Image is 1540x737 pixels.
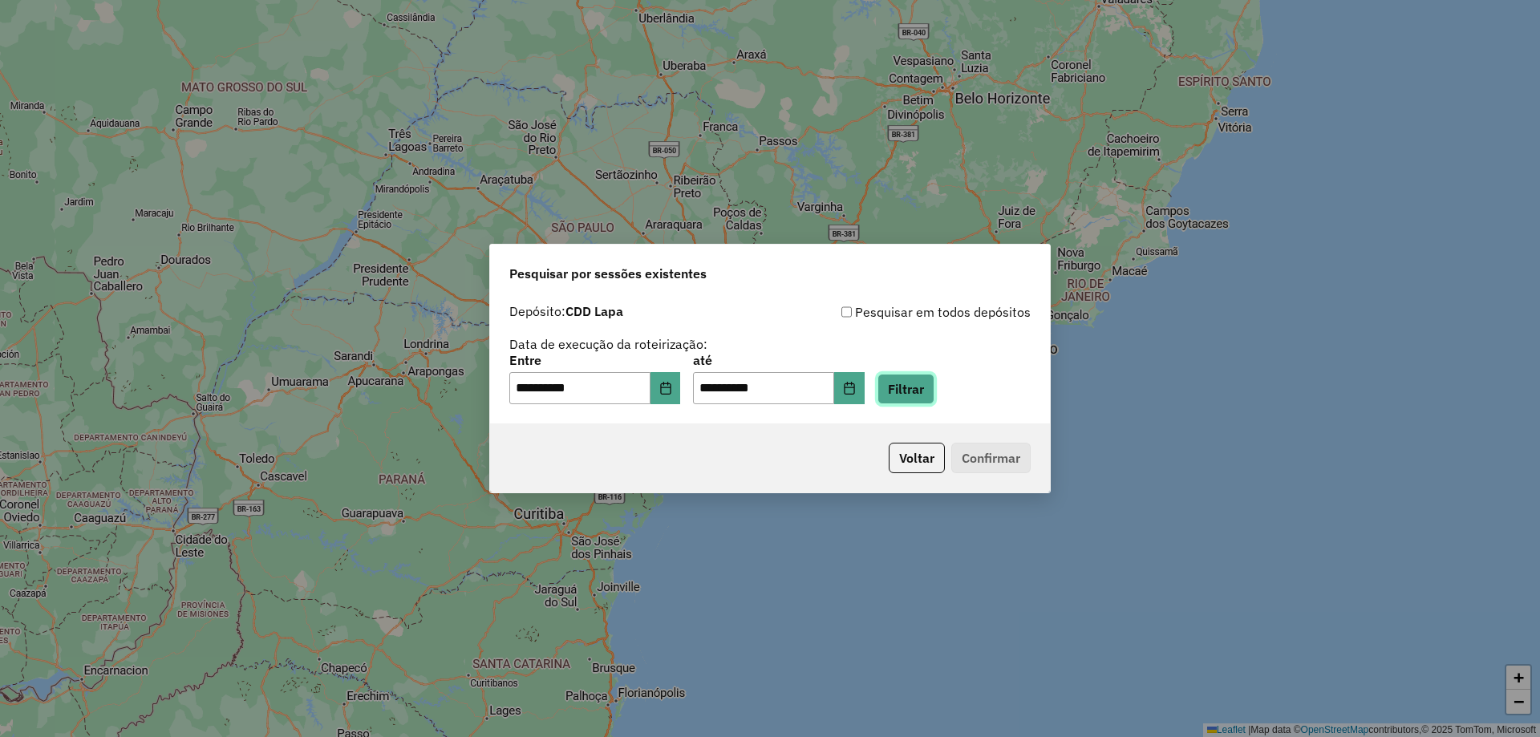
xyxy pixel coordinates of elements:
label: Entre [509,350,680,370]
strong: CDD Lapa [565,303,623,319]
label: até [693,350,864,370]
label: Depósito: [509,302,623,321]
button: Voltar [889,443,945,473]
div: Pesquisar em todos depósitos [770,302,1031,322]
button: Choose Date [650,372,681,404]
span: Pesquisar por sessões existentes [509,264,707,283]
label: Data de execução da roteirização: [509,334,707,354]
button: Choose Date [834,372,865,404]
button: Filtrar [877,374,934,404]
